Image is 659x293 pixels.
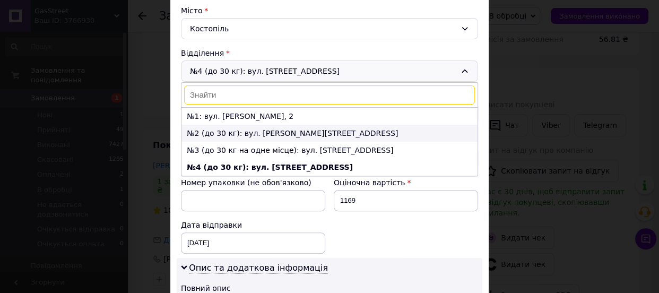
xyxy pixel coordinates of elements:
span: Опис та додаткова інформація [189,263,328,273]
div: Номер упаковки (не обов'язково) [181,177,325,188]
div: Оціночна вартість [334,177,478,188]
div: Костопіль [181,18,478,39]
div: Місто [181,5,478,16]
div: Дата відправки [181,220,325,230]
input: Знайти [184,85,475,105]
li: №1: вул. [PERSON_NAME], 2 [181,108,478,125]
li: №2 (до 30 кг): вул. [PERSON_NAME][STREET_ADDRESS] [181,125,478,142]
div: №4 (до 30 кг): вул. [STREET_ADDRESS] [181,61,478,82]
div: Відділення [181,48,478,58]
li: №3 (до 30 кг на одне місце): вул. [STREET_ADDRESS] [181,142,478,159]
b: №4 (до 30 кг): вул. [STREET_ADDRESS] [187,163,353,171]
